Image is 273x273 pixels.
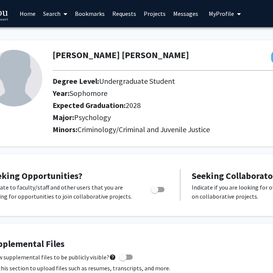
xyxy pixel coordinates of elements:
[39,0,71,27] a: Search
[74,113,111,122] span: Psychology
[70,88,107,98] span: Sophomore
[209,10,234,17] span: My Profile
[148,183,169,194] div: Toggle
[109,0,140,27] a: Requests
[53,50,189,61] h1: [PERSON_NAME] [PERSON_NAME]
[6,239,32,267] iframe: Chat
[16,0,39,27] a: Home
[71,0,109,27] a: Bookmarks
[126,100,141,110] span: 2028
[78,125,210,134] span: Criminology/Criminal and Juvenile Justice
[169,0,202,27] a: Messages
[99,76,175,86] span: Undergraduate Student
[109,253,116,262] mat-icon: help
[140,0,169,27] a: Projects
